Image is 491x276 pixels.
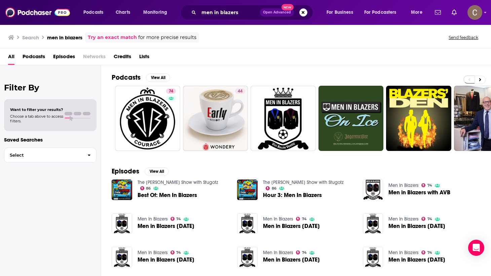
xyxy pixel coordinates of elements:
span: Networks [83,51,106,65]
a: 74 [171,217,181,221]
a: EpisodesView All [112,167,169,175]
button: open menu [360,7,406,18]
button: View All [146,74,170,82]
a: 86 [266,186,276,190]
p: Saved Searches [4,136,97,143]
a: Charts [111,7,134,18]
a: The Dan Le Batard Show with Stugotz [138,180,218,185]
button: open menu [406,7,431,18]
button: open menu [79,7,112,18]
a: Men In Blazers [263,216,293,222]
a: Men In Blazers [138,250,168,255]
a: 74 [296,217,307,221]
img: Men in Blazers 07/03/14 [112,213,132,234]
span: Choose a tab above to access filters. [10,114,63,123]
a: Men in Blazers 07/14/14 [263,223,320,229]
a: 74 [171,250,181,254]
a: Men in Blazers 12/04/13 [388,223,445,229]
a: Men in Blazers 07/03/14 [138,223,194,229]
span: More [411,8,422,17]
a: Men in Blazers with AVB [388,190,450,195]
span: 74 [302,218,307,221]
a: 74 [421,183,432,187]
div: Search podcasts, credits, & more... [187,5,319,20]
span: 74 [176,251,181,254]
button: open menu [322,7,362,18]
span: 86 [272,187,276,190]
a: Men In Blazers [388,216,419,222]
span: For Podcasters [364,8,396,17]
img: Men in Blazers 06/23/14 [237,247,258,267]
span: Want to filter your results? [10,107,63,112]
span: Men in Blazers [DATE] [263,257,320,263]
a: 44 [183,86,248,151]
h3: men in blazers [47,34,82,41]
img: Men in Blazers 07/14/14 [237,213,258,234]
span: 74 [302,251,307,254]
a: Hour 3: Men In Blazers [263,192,322,198]
a: 74 [296,250,307,254]
a: Men In Blazers [388,183,419,188]
span: For Business [327,8,353,17]
h2: Podcasts [112,73,141,82]
a: All [8,51,14,65]
a: 74 [115,86,180,151]
button: Send feedback [447,35,480,40]
a: Men in Blazers 04/08/14 [388,257,445,263]
span: for more precise results [138,34,196,41]
a: Show notifications dropdown [449,7,459,18]
span: New [281,4,294,10]
a: Lists [139,51,149,65]
span: Men in Blazers [DATE] [138,223,194,229]
span: 74 [427,251,432,254]
a: Show notifications dropdown [432,7,444,18]
a: Podcasts [23,51,45,65]
span: Open Advanced [263,11,291,14]
span: 74 [169,88,173,95]
a: Credits [114,51,131,65]
button: Open AdvancedNew [260,8,294,16]
img: Podchaser - Follow, Share and Rate Podcasts [5,6,70,19]
input: Search podcasts, credits, & more... [199,7,260,18]
span: 44 [238,88,242,95]
a: Men In Blazers [388,250,419,255]
a: Men In Blazers [138,216,168,222]
button: Show profile menu [467,5,482,20]
img: Men in Blazers with AVB [363,180,383,200]
button: Select [4,148,97,163]
img: Men in Blazers 12/04/13 [363,213,383,234]
span: Monitoring [143,8,167,17]
img: Men in Blazers 06/20/14 [112,247,132,267]
span: Men in Blazers [DATE] [388,257,445,263]
img: Men in Blazers 04/08/14 [363,247,383,267]
button: View All [145,167,169,175]
a: Best Of: Men In Blazers [138,192,197,198]
div: Open Intercom Messenger [468,240,484,256]
a: Try an exact match [88,34,137,41]
span: Men in Blazers [DATE] [388,223,445,229]
img: Best Of: Men In Blazers [112,180,132,200]
a: Men In Blazers [263,250,293,255]
span: Podcasts [83,8,103,17]
a: 44 [235,88,245,94]
img: User Profile [467,5,482,20]
h2: Episodes [112,167,139,175]
span: Men in Blazers [DATE] [263,223,320,229]
img: Hour 3: Men In Blazers [237,180,258,200]
span: Men in Blazers [DATE] [138,257,194,263]
span: 86 [146,187,151,190]
a: 74 [421,217,432,221]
